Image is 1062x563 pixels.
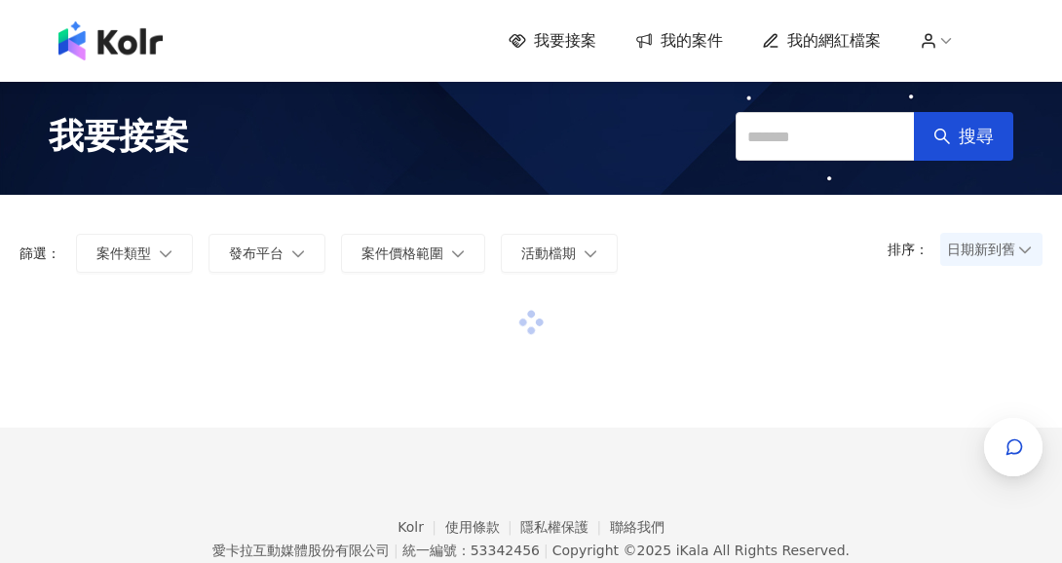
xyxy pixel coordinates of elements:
p: 排序： [888,242,940,257]
span: | [544,543,549,558]
button: 案件類型 [76,234,193,273]
a: 我的案件 [635,30,723,52]
span: 我要接案 [534,30,596,52]
span: search [933,128,951,145]
a: 隱私權保護 [520,519,610,535]
span: | [394,543,398,558]
span: 搜尋 [959,126,994,147]
p: 篩選： [19,245,60,261]
span: 日期新到舊 [947,235,1036,264]
div: 統一編號：53342456 [402,543,540,558]
span: 案件類型 [96,245,151,261]
span: 發布平台 [229,245,284,261]
a: 我要接案 [509,30,596,52]
span: 我要接案 [49,112,189,161]
button: 發布平台 [209,234,325,273]
a: iKala [676,543,709,558]
div: 愛卡拉互動媒體股份有限公司 [212,543,390,558]
a: 我的網紅檔案 [762,30,881,52]
a: Kolr [398,519,444,535]
a: 聯絡我們 [610,519,664,535]
div: Copyright © 2025 All Rights Reserved. [552,543,850,558]
button: 活動檔期 [501,234,618,273]
button: 搜尋 [914,112,1013,161]
span: 我的網紅檔案 [787,30,881,52]
span: 案件價格範圍 [361,245,443,261]
span: 我的案件 [661,30,723,52]
img: logo [58,21,163,60]
a: 使用條款 [445,519,521,535]
button: 案件價格範圍 [341,234,485,273]
span: 活動檔期 [521,245,576,261]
